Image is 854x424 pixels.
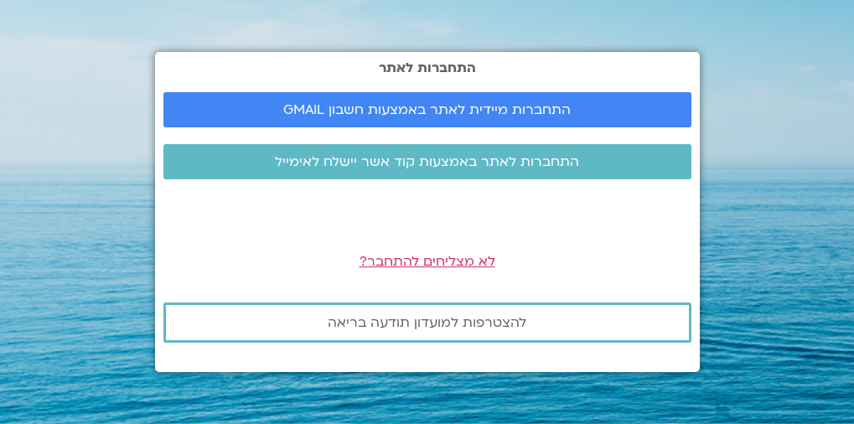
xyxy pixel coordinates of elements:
a: לא מצליחים להתחבר? [360,252,495,271]
a: להצטרפות למועדון תודעה בריאה [163,302,691,343]
a: התחברות מיידית לאתר באמצעות חשבון GMAIL [163,92,691,127]
span: להצטרפות למועדון תודעה בריאה [328,315,526,330]
a: התחברות לאתר באמצעות קוד אשר יישלח לאימייל [163,144,691,179]
h2: התחברות לאתר [163,60,691,75]
span: התחברות מיידית לאתר באמצעות חשבון GMAIL [283,102,571,117]
span: התחברות לאתר באמצעות קוד אשר יישלח לאימייל [275,154,579,169]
